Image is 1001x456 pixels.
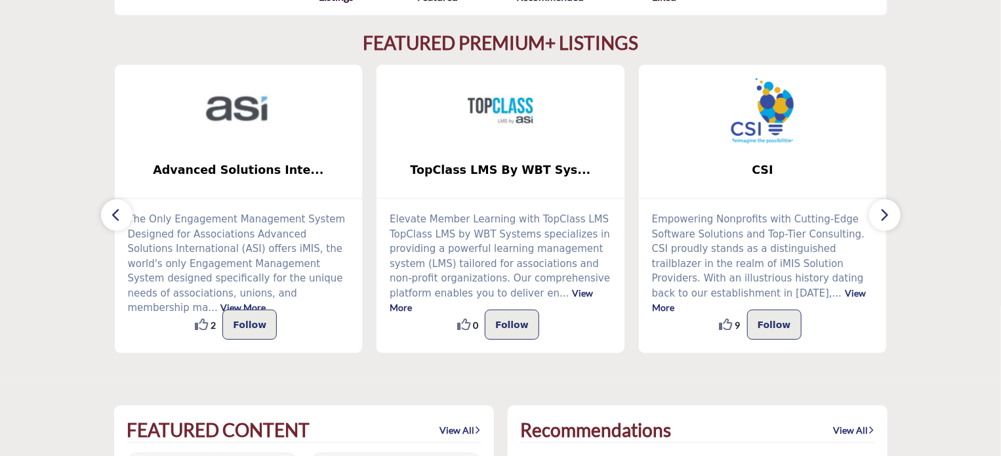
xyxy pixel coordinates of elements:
[127,419,310,442] h2: FEATURED CONTENT
[834,424,874,437] a: View All
[377,153,624,188] a: TopClass LMS By WBT Sys...
[747,310,802,340] button: Follow
[440,424,481,437] a: View All
[485,310,539,340] button: Follow
[390,212,611,316] p: Elevate Member Learning with TopClass LMS TopClass LMS by WBT Systems specializes in providing a ...
[652,287,866,314] a: View More
[221,302,266,313] a: View More
[659,153,867,188] b: CSI
[652,212,874,316] p: Empowering Nonprofits with Cutting-Edge Software Solutions and Top-Tier Consulting. CSI proudly s...
[396,153,605,188] b: TopClass LMS By WBT Systems
[222,310,277,340] button: Follow
[473,318,478,332] span: 0
[134,161,343,178] span: Advanced Solutions Inte...
[659,161,867,178] span: CSI
[208,302,217,314] span: ...
[832,287,842,299] span: ...
[560,287,569,299] span: ...
[730,78,796,144] img: CSI
[468,78,533,144] img: TopClass LMS By WBT Systems
[115,153,363,188] a: Advanced Solutions Inte...
[128,212,350,316] p: The Only Engagement Management System Designed for Associations Advanced Solutions International ...
[639,153,887,188] a: CSI
[495,317,529,333] p: Follow
[211,318,216,332] span: 2
[735,318,741,332] span: 9
[134,153,343,188] b: Advanced Solutions International
[205,78,271,144] img: Advanced Solutions International
[390,287,593,314] a: View More
[521,419,672,442] h2: Recommendations
[396,161,605,178] span: TopClass LMS By WBT Sys...
[758,317,791,333] p: Follow
[363,32,638,54] h2: FEATURED PREMIUM+ LISTINGS
[233,317,266,333] p: Follow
